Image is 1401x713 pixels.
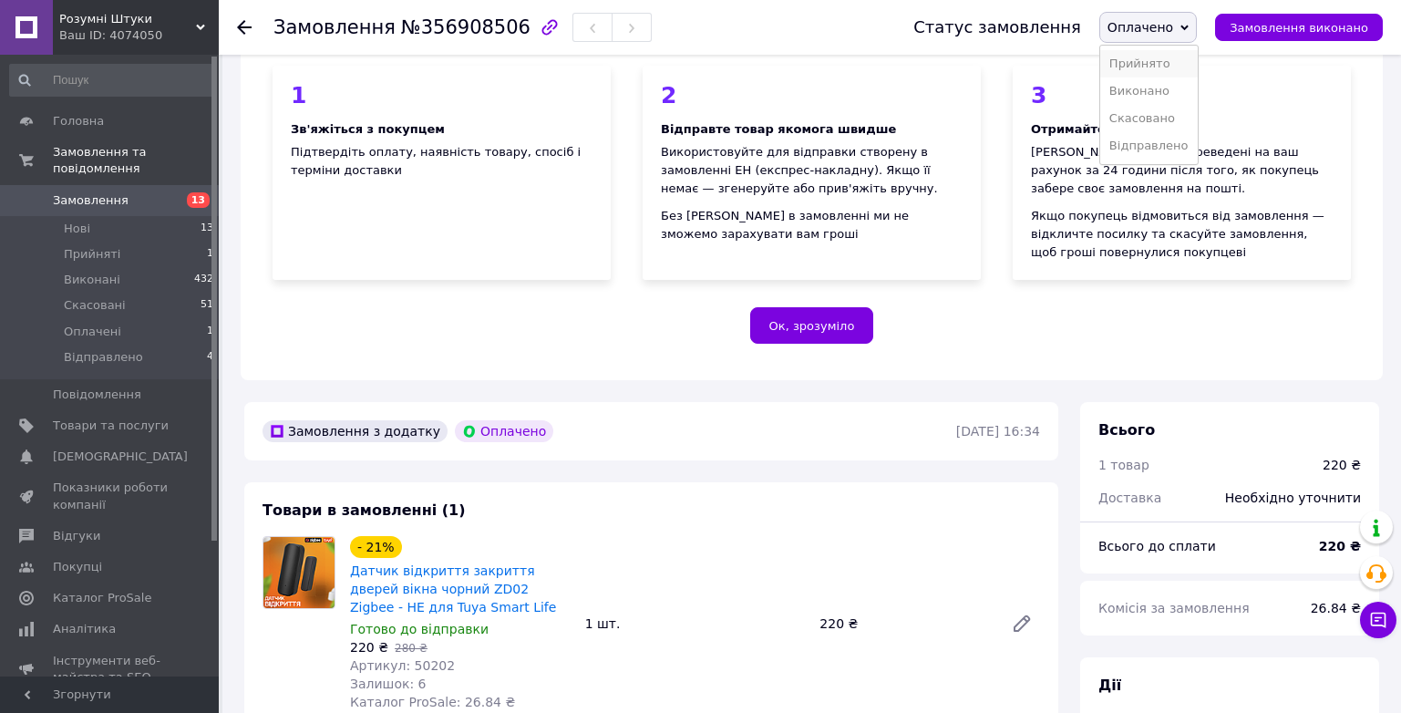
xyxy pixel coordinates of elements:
b: Отримайте гроші [1031,122,1149,136]
span: Готово до відправки [350,622,489,636]
span: Артикул: 50202 [350,658,455,673]
span: Замовлення [273,16,396,38]
div: Якщо покупець відмовиться від замовлення — відкличте посилку та скасуйте замовлення, щоб гроші по... [1031,207,1333,262]
span: Прийняті [64,246,120,263]
span: Покупці [53,559,102,575]
span: 432 [194,272,213,288]
span: 1 [207,324,213,340]
span: Замовлення виконано [1230,21,1368,35]
span: 13 [201,221,213,237]
span: Дії [1098,677,1121,694]
button: Ок, зрозуміло [750,307,874,344]
button: Замовлення виконано [1215,14,1383,41]
span: Показники роботи компанії [53,480,169,512]
input: Пошук [9,64,215,97]
span: Інструменти веб-майстра та SEO [53,653,169,686]
div: Оплачено [455,420,553,442]
span: Оплачено [1107,20,1173,35]
div: 1 [291,84,592,107]
img: Датчик відкриття закриття дверей вікна чорний ZD02 Zigbee - НЕ для Tuya Smart Life [263,537,335,608]
b: 220 ₴ [1319,539,1361,553]
span: Всього [1098,421,1155,439]
span: Нові [64,221,90,237]
button: Чат з покупцем [1360,602,1396,638]
li: Виконано [1100,77,1198,105]
li: Скасовано [1100,105,1198,132]
span: 280 ₴ [395,642,428,655]
div: 1 шт. [578,611,813,636]
span: Ок, зрозуміло [769,319,855,333]
span: Відправлено [64,349,143,366]
span: Комісія за замовлення [1098,601,1250,615]
span: №356908506 [401,16,531,38]
span: Всього до сплати [1098,539,1216,553]
span: Товари в замовленні (1) [263,501,466,519]
span: Виконані [64,272,120,288]
div: 220 ₴ [812,611,996,636]
div: Ваш ID: 4074050 [59,27,219,44]
div: 2 [661,84,963,107]
span: 220 ₴ [350,640,388,655]
span: Аналітика [53,621,116,637]
span: Головна [53,113,104,129]
b: Відправте товар якомога швидше [661,122,896,136]
a: Редагувати [1004,605,1040,642]
span: Каталог ProSale: 26.84 ₴ [350,695,515,709]
div: 220 ₴ [1323,456,1361,474]
div: Повернутися назад [237,18,252,36]
div: Без [PERSON_NAME] в замовленні ми не зможемо зарахувати вам гроші [661,207,963,243]
span: 26.84 ₴ [1311,601,1361,615]
span: Замовлення [53,192,129,209]
b: Зв'яжіться з покупцем [291,122,445,136]
span: Товари та послуги [53,418,169,434]
span: Каталог ProSale [53,590,151,606]
div: Статус замовлення [913,18,1081,36]
div: [PERSON_NAME] будуть переведені на ваш рахунок за 24 години після того, як покупець забере своє з... [1031,143,1333,198]
span: 1 [207,246,213,263]
li: Відправлено [1100,132,1198,160]
span: Розумні Штуки [59,11,196,27]
div: Замовлення з додатку [263,420,448,442]
div: - 21% [350,536,402,558]
div: 3 [1031,84,1333,107]
div: Підтвердіть оплату, наявність товару, спосіб і терміни доставки [291,143,592,180]
span: Залишок: 6 [350,677,427,691]
span: Повідомлення [53,387,141,403]
time: [DATE] 16:34 [956,424,1040,439]
div: Необхідно уточнити [1214,478,1372,518]
span: Скасовані [64,297,126,314]
li: Прийнято [1100,50,1198,77]
span: 13 [187,192,210,208]
span: [DEMOGRAPHIC_DATA] [53,449,188,465]
span: Доставка [1098,491,1161,505]
span: Відгуки [53,528,100,544]
span: 4 [207,349,213,366]
span: Оплачені [64,324,121,340]
span: Замовлення та повідомлення [53,144,219,177]
div: Використовуйте для відправки створену в замовленні ЕН (експрес-накладну). Якщо її немає — згенеру... [661,143,963,198]
a: Датчик відкриття закриття дверей вікна чорний ZD02 Zigbee - НЕ для Tuya Smart Life [350,563,556,615]
span: 51 [201,297,213,314]
span: 1 товар [1098,458,1149,472]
